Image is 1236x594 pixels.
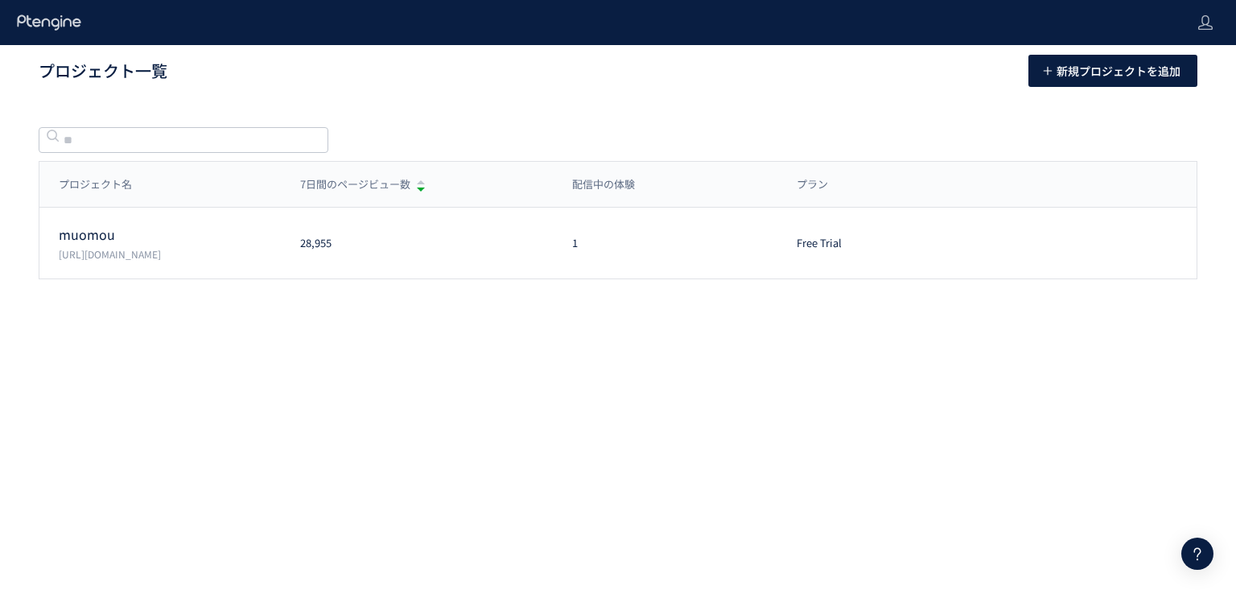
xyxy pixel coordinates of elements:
[59,247,281,261] p: https://muo-mou.com/
[553,236,777,251] div: 1
[300,177,410,192] span: 7日間のページビュー数
[39,60,993,83] h1: プロジェクト一覧
[777,236,956,251] div: Free Trial
[281,236,553,251] div: 28,955
[59,177,132,192] span: プロジェクト名
[797,177,828,192] span: プラン
[1028,55,1197,87] button: 新規プロジェクトを追加
[572,177,635,192] span: 配信中の体験
[59,225,281,244] p: muomou
[1057,55,1180,87] span: 新規プロジェクトを追加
